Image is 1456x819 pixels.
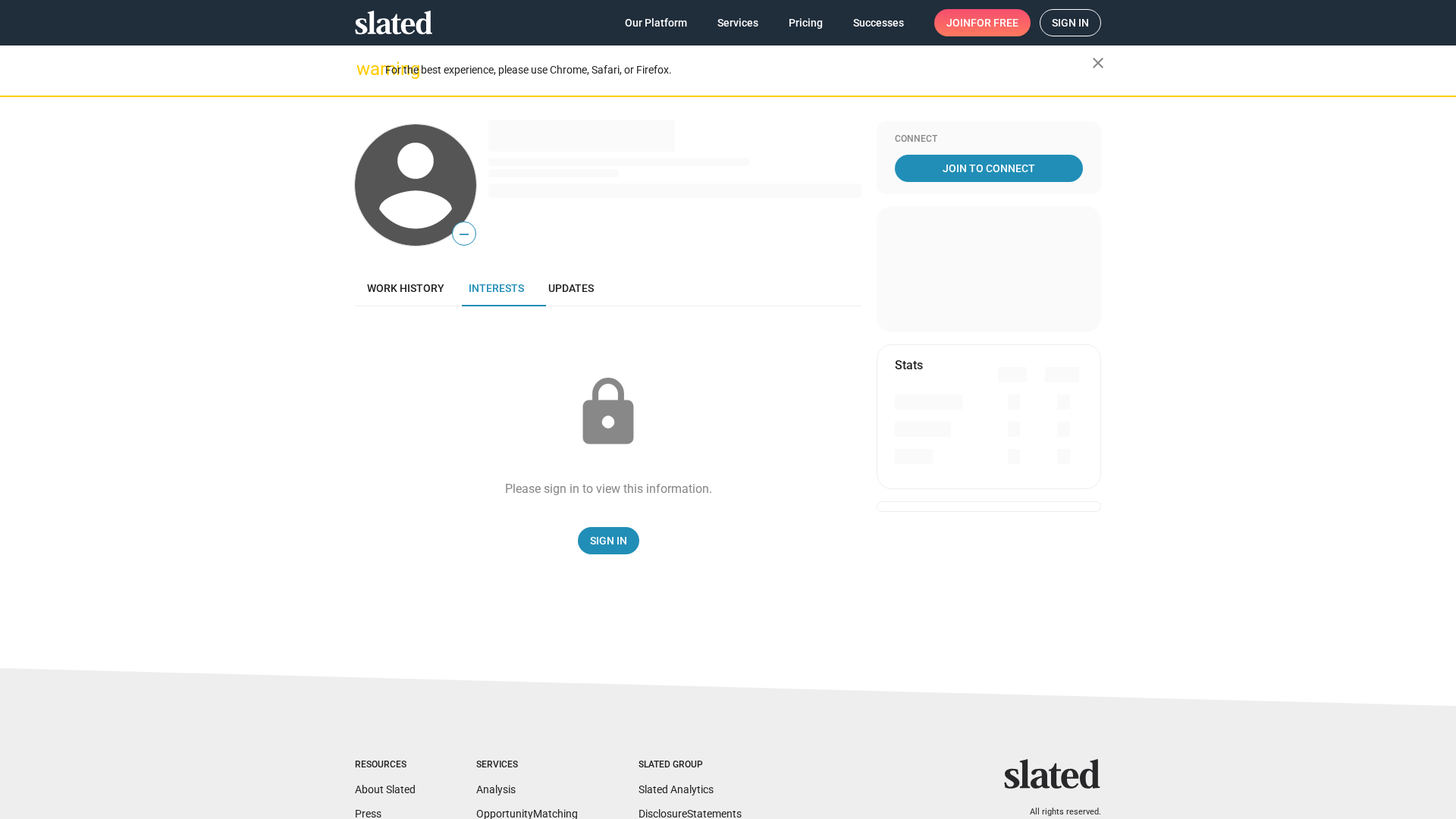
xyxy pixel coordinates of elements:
[1052,10,1089,36] span: Sign in
[639,759,742,771] div: Slated Group
[705,9,770,36] a: Services
[578,527,639,554] a: Sign In
[536,270,606,306] a: Updates
[895,357,923,373] mat-card-title: Stats
[789,9,823,36] span: Pricing
[385,60,1092,80] div: For the best experience, please use Chrome, Safari, or Firefox.
[355,759,416,771] div: Resources
[457,270,536,306] a: Interests
[613,9,699,36] a: Our Platform
[895,155,1083,182] a: Join To Connect
[777,9,835,36] a: Pricing
[590,527,627,554] span: Sign In
[946,9,1018,36] span: Join
[1089,54,1107,72] mat-icon: close
[548,282,594,294] span: Updates
[469,282,524,294] span: Interests
[367,282,444,294] span: Work history
[476,783,516,795] a: Analysis
[625,9,687,36] span: Our Platform
[895,133,1083,146] div: Connect
[355,783,416,795] a: About Slated
[717,9,758,36] span: Services
[898,155,1080,182] span: Join To Connect
[853,9,904,36] span: Successes
[476,759,578,771] div: Services
[841,9,916,36] a: Successes
[934,9,1031,36] a: Joinfor free
[639,783,714,795] a: Slated Analytics
[505,481,712,497] div: Please sign in to view this information.
[356,60,375,78] mat-icon: warning
[570,375,646,450] mat-icon: lock
[453,224,475,244] span: —
[1040,9,1101,36] a: Sign in
[971,9,1018,36] span: for free
[355,270,457,306] a: Work history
